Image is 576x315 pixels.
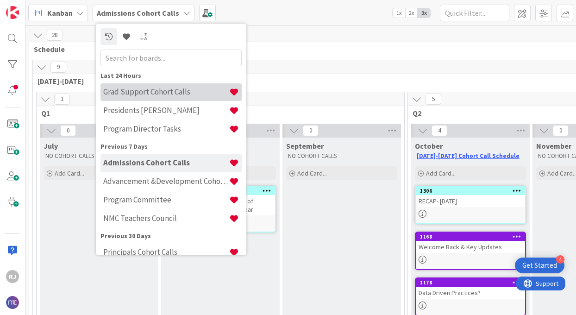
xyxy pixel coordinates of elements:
span: Q1 [41,108,393,118]
span: 0 [553,125,569,136]
h4: Principals Cohort Calls [103,247,229,257]
div: 4 [556,255,564,264]
span: Kanban [47,7,73,19]
span: November [536,141,571,151]
div: 1178 [416,278,525,287]
span: October [415,141,443,151]
div: 1168 [416,233,525,241]
span: 1 [54,94,70,105]
div: Previous 30 Days [100,231,242,241]
div: 1306 [416,187,525,195]
span: July [44,141,58,151]
h4: Presidents [PERSON_NAME] [103,106,229,115]
span: 5 [426,94,441,105]
span: 2x [405,8,418,18]
div: 1178 [420,279,525,286]
span: Add Card... [297,169,327,177]
div: 1306 [420,188,525,194]
h4: Program Committee [103,195,229,204]
span: 3x [418,8,430,18]
input: Search for boards... [100,50,242,66]
div: Get Started [522,261,557,270]
div: 1168 [420,233,525,240]
input: Quick Filter... [440,5,509,21]
img: Visit kanbanzone.com [6,6,19,19]
span: Add Card... [426,169,456,177]
span: Add Card... [55,169,84,177]
span: September [286,141,324,151]
h4: Admissions Cohort Calls [103,158,229,167]
div: Open Get Started checklist, remaining modules: 4 [515,258,564,273]
img: avatar [6,296,19,309]
h4: Program Director Tasks [103,124,229,133]
span: 0 [60,125,76,136]
h4: NMC Teachers Council [103,214,229,223]
div: 1168Welcome Back & Key Updates [416,233,525,253]
div: 1306RECAP- [DATE] [416,187,525,207]
div: Data Driven Practices? [416,287,525,299]
a: [DATE]-[DATE] Cohort Call Schedule [417,152,520,160]
div: RJ [6,270,19,283]
span: 9 [50,62,66,73]
div: Last 24 Hours [100,71,242,81]
span: 28 [47,30,63,41]
span: 1x [393,8,405,18]
h4: Grad Support Cohort Calls [103,87,229,96]
b: Admissions Cohort Calls [97,8,179,18]
span: Support [19,1,42,13]
div: 1178Data Driven Practices? [416,278,525,299]
span: 0 [303,125,319,136]
div: RECAP- [DATE] [416,195,525,207]
div: Welcome Back & Key Updates [416,241,525,253]
span: 4 [432,125,447,136]
h4: Advancement &Development Cohort Calls [103,176,229,186]
p: NO COHORT CALLS [45,152,153,160]
div: Previous 7 Days [100,142,242,151]
p: NO COHORT CALLS [288,152,395,160]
